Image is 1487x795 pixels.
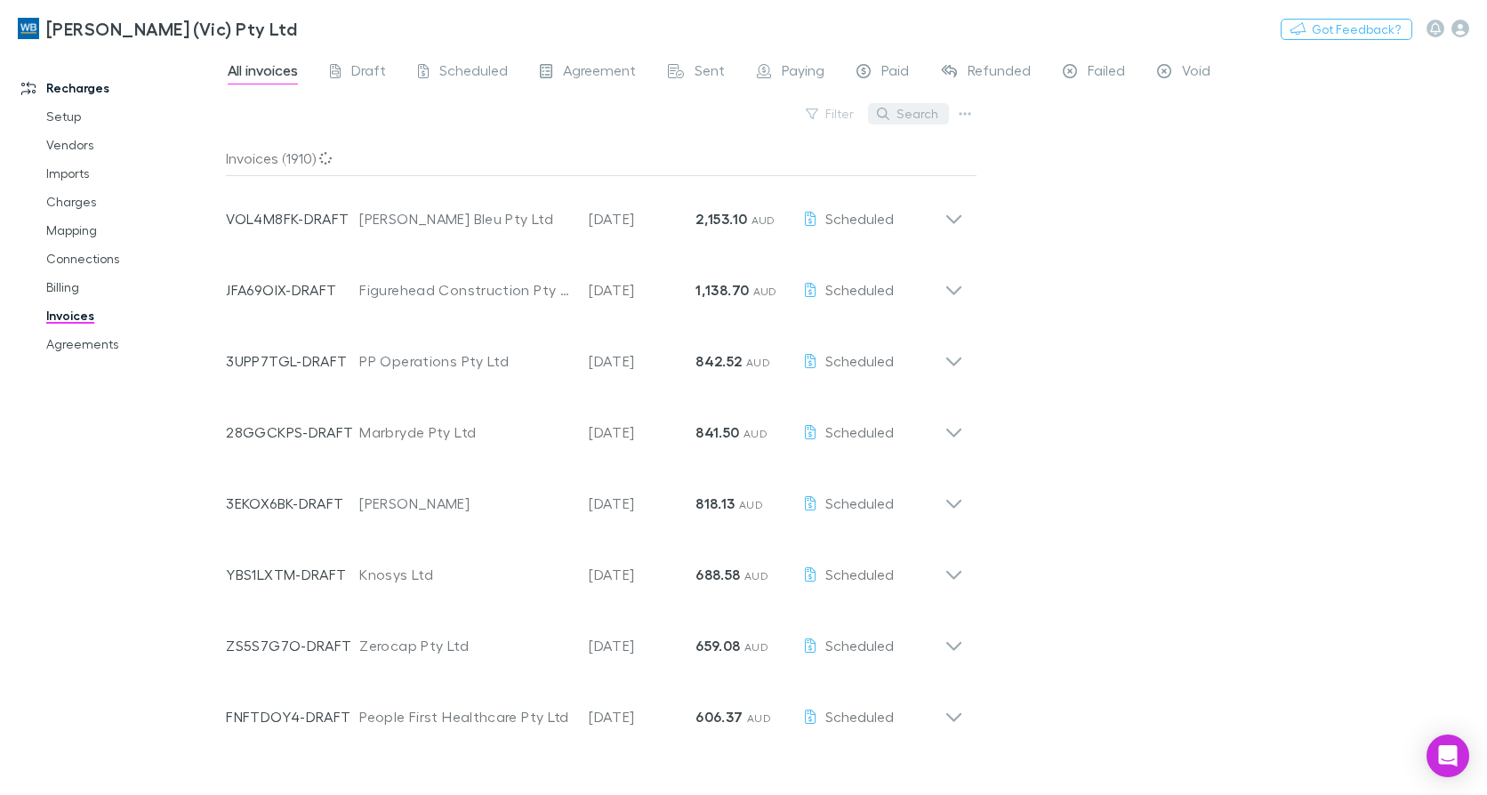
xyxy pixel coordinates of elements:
strong: 818.13 [695,494,735,512]
span: Agreement [563,61,636,84]
p: ZS5S7G7O-DRAFT [226,635,359,656]
span: AUD [739,498,763,511]
button: Filter [797,103,864,124]
p: [DATE] [589,350,695,372]
span: Failed [1088,61,1125,84]
span: Scheduled [825,210,894,227]
span: Scheduled [825,423,894,440]
span: Scheduled [825,566,894,582]
span: Scheduled [825,281,894,298]
img: William Buck (Vic) Pty Ltd's Logo [18,18,39,39]
a: Billing [28,273,236,301]
a: Setup [28,102,236,131]
span: Paying [782,61,824,84]
p: FNFTDOY4-DRAFT [226,706,359,727]
a: Charges [28,188,236,216]
a: Recharges [4,74,236,102]
p: 28GGCKPS-DRAFT [226,422,359,443]
a: Imports [28,159,236,188]
p: [DATE] [589,493,695,514]
span: Scheduled [825,352,894,369]
span: Scheduled [825,708,894,725]
span: Scheduled [439,61,508,84]
div: Marbryde Pty Ltd [359,422,571,443]
button: Search [868,103,949,124]
span: Scheduled [825,637,894,654]
p: [DATE] [589,564,695,585]
p: [DATE] [589,208,695,229]
div: 3UPP7TGL-DRAFTPP Operations Pty Ltd[DATE]842.52 AUDScheduled [212,318,977,389]
div: [PERSON_NAME] Bleu Pty Ltd [359,208,571,229]
div: JFA69OIX-DRAFTFigurehead Construction Pty Ltd[DATE]1,138.70 AUDScheduled [212,247,977,318]
span: AUD [753,285,777,298]
strong: 688.58 [695,566,740,583]
p: [DATE] [589,706,695,727]
div: ZS5S7G7O-DRAFTZerocap Pty Ltd[DATE]659.08 AUDScheduled [212,603,977,674]
p: 3EKOX6BK-DRAFT [226,493,359,514]
span: Sent [695,61,725,84]
div: Zerocap Pty Ltd [359,635,571,656]
p: 3UPP7TGL-DRAFT [226,350,359,372]
strong: 2,153.10 [695,210,747,228]
p: JFA69OIX-DRAFT [226,279,359,301]
div: Open Intercom Messenger [1427,735,1469,777]
span: All invoices [228,61,298,84]
div: YBS1LXTM-DRAFTKnosys Ltd[DATE]688.58 AUDScheduled [212,532,977,603]
p: YBS1LXTM-DRAFT [226,564,359,585]
div: FNFTDOY4-DRAFTPeople First Healthcare Pty Ltd[DATE]606.37 AUDScheduled [212,674,977,745]
div: PP Operations Pty Ltd [359,350,571,372]
strong: 841.50 [695,423,739,441]
a: [PERSON_NAME] (Vic) Pty Ltd [7,7,308,50]
span: AUD [746,356,770,369]
span: AUD [752,213,776,227]
strong: 606.37 [695,708,743,726]
div: Knosys Ltd [359,564,571,585]
span: Scheduled [825,494,894,511]
span: AUD [743,427,768,440]
span: Refunded [968,61,1031,84]
button: Got Feedback? [1281,19,1412,40]
div: Figurehead Construction Pty Ltd [359,279,571,301]
div: [PERSON_NAME] [359,493,571,514]
div: 3EKOX6BK-DRAFT[PERSON_NAME][DATE]818.13 AUDScheduled [212,461,977,532]
h3: [PERSON_NAME] (Vic) Pty Ltd [46,18,297,39]
span: AUD [744,569,768,582]
p: [DATE] [589,635,695,656]
a: Connections [28,245,236,273]
span: Void [1182,61,1210,84]
a: Agreements [28,330,236,358]
a: Invoices [28,301,236,330]
a: Vendors [28,131,236,159]
strong: 1,138.70 [695,281,749,299]
span: AUD [744,640,768,654]
p: [DATE] [589,422,695,443]
strong: 842.52 [695,352,742,370]
div: 28GGCKPS-DRAFTMarbryde Pty Ltd[DATE]841.50 AUDScheduled [212,389,977,461]
div: People First Healthcare Pty Ltd [359,706,571,727]
span: Draft [351,61,386,84]
strong: 659.08 [695,637,740,654]
span: Paid [881,61,909,84]
p: [DATE] [589,279,695,301]
span: AUD [747,711,771,725]
div: VOL4M8FK-DRAFT[PERSON_NAME] Bleu Pty Ltd[DATE]2,153.10 AUDScheduled [212,176,977,247]
a: Mapping [28,216,236,245]
p: VOL4M8FK-DRAFT [226,208,359,229]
